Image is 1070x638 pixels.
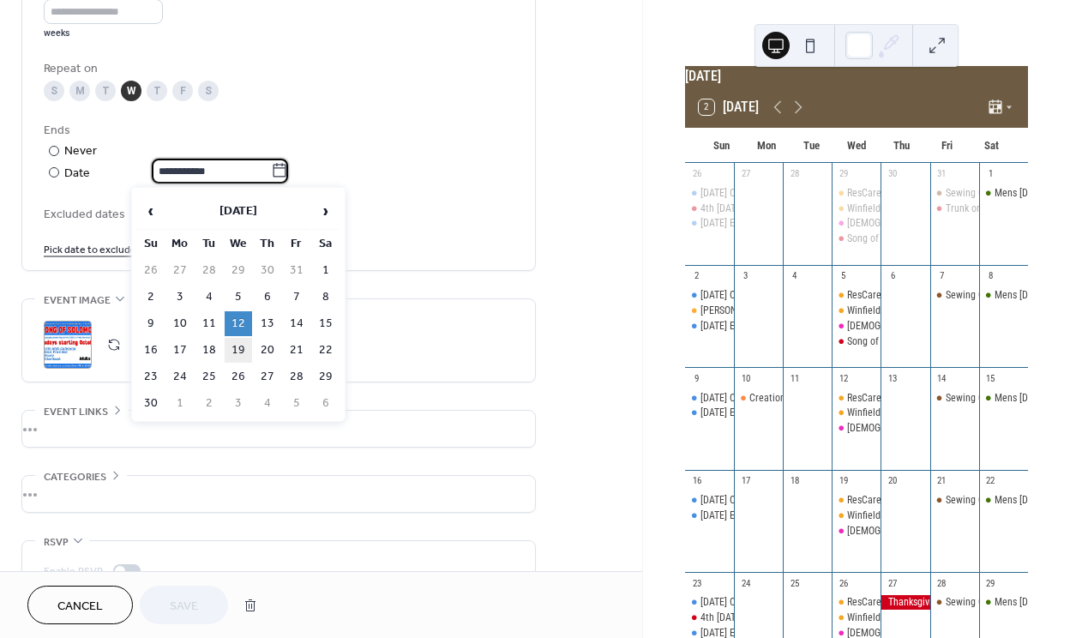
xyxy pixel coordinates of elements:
td: 7 [283,285,310,310]
td: 5 [283,391,310,416]
div: 26 [837,577,850,590]
div: Thu [879,129,924,163]
div: Mens Bible Study [979,595,1028,610]
div: Ladies Bible Study [832,421,881,436]
div: Repeat on [44,60,510,78]
div: 25 [788,577,801,590]
td: 8 [312,285,340,310]
div: 2 [690,270,703,283]
div: 5 [837,270,850,283]
div: Winfield Assisted Living Ministry Outreach [832,202,881,216]
div: 26 [690,168,703,181]
div: ResCare Assisted Living Ministry Outreach [832,186,881,201]
th: [DATE] [166,193,310,230]
div: 27 [886,577,899,590]
div: Wed [834,129,880,163]
div: [DATE] Classes/Service [700,391,796,406]
div: 28 [788,168,801,181]
td: 6 [312,391,340,416]
div: [DATE] Classes/Service [700,288,796,303]
div: ••• [22,411,535,447]
div: Sewing Group [946,186,1003,201]
div: S [198,81,219,101]
div: [DEMOGRAPHIC_DATA] [DEMOGRAPHIC_DATA] Study [847,319,1064,334]
th: Mo [166,232,194,256]
div: Creation Foundation Museum [749,391,873,406]
div: [DATE] Classes/Service [700,493,796,508]
div: [DATE] [685,66,1028,87]
th: Su [137,232,165,256]
div: 4th Sunday - Communion & Fellowship Meal [685,611,734,625]
div: Sunday Evening Worship [685,319,734,334]
div: 12 [837,372,850,385]
div: Song of Solomon Study [832,334,881,349]
div: 22 [984,475,997,488]
div: 17 [739,475,752,488]
div: [DEMOGRAPHIC_DATA] [DEMOGRAPHIC_DATA] Study [847,216,1064,231]
div: Mon [743,129,789,163]
div: Never [64,142,98,160]
div: 4th Sunday - Communion & Fellowship Meal [685,202,734,216]
span: Event links [44,403,108,421]
div: ResCare Assisted Living Ministry Outreach [832,288,881,303]
div: Trunk or Treat [930,202,979,216]
div: 21 [935,475,948,488]
div: 7 [935,270,948,283]
span: Categories [44,468,106,486]
div: Sewing Group [946,493,1003,508]
div: 9 [690,372,703,385]
div: Sewing Group [930,595,979,610]
div: ResCare Assisted Living Ministry Outreach [832,595,881,610]
div: 30 [886,168,899,181]
div: ResCare Assisted Living Ministry Outreach [847,288,1024,303]
div: 4th [DATE] - Communion & Fellowship Meal [700,611,880,625]
span: › [313,194,339,228]
div: Maria Court Ministry Outreach [685,304,734,318]
div: 16 [690,475,703,488]
td: 11 [195,311,223,336]
td: 6 [254,285,281,310]
th: Sa [312,232,340,256]
div: 27 [739,168,752,181]
div: [DATE] Evening Worship [700,319,798,334]
div: 8 [984,270,997,283]
td: 21 [283,338,310,363]
div: ResCare Assisted Living Ministry Outreach [847,391,1024,406]
div: Song of Solomon Study [847,334,943,349]
div: Ladies Bible Study [832,216,881,231]
th: Th [254,232,281,256]
div: 15 [984,372,997,385]
td: 1 [312,258,340,283]
td: 29 [312,364,340,389]
div: Ladies Bible Study [832,524,881,539]
div: Winfield Assisted Living Ministry Outreach [832,406,881,420]
div: 19 [837,475,850,488]
div: [PERSON_NAME] Court Ministry Outreach [700,304,871,318]
div: 23 [690,577,703,590]
div: Sewing Group [930,391,979,406]
td: 23 [137,364,165,389]
div: [DATE] Evening Worship [700,509,798,523]
div: 18 [788,475,801,488]
td: 17 [166,338,194,363]
div: Winfield Assisted Living Ministry Outreach [847,611,1023,625]
td: 25 [195,364,223,389]
div: [DEMOGRAPHIC_DATA] [DEMOGRAPHIC_DATA] Study [847,524,1064,539]
div: 1 [984,168,997,181]
div: T [95,81,116,101]
div: 29 [837,168,850,181]
div: ; [44,321,92,369]
div: Song of Solomon Study [847,232,943,246]
div: Mens Bible Study [979,186,1028,201]
td: 26 [137,258,165,283]
div: weeks [44,27,163,39]
td: 10 [166,311,194,336]
td: 29 [225,258,252,283]
div: 31 [935,168,948,181]
td: 3 [225,391,252,416]
td: 2 [195,391,223,416]
div: Sunday Classes/Service [685,391,734,406]
div: 14 [935,372,948,385]
div: Creation Foundation Museum [734,391,783,406]
div: Trunk or Treat [946,202,1005,216]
